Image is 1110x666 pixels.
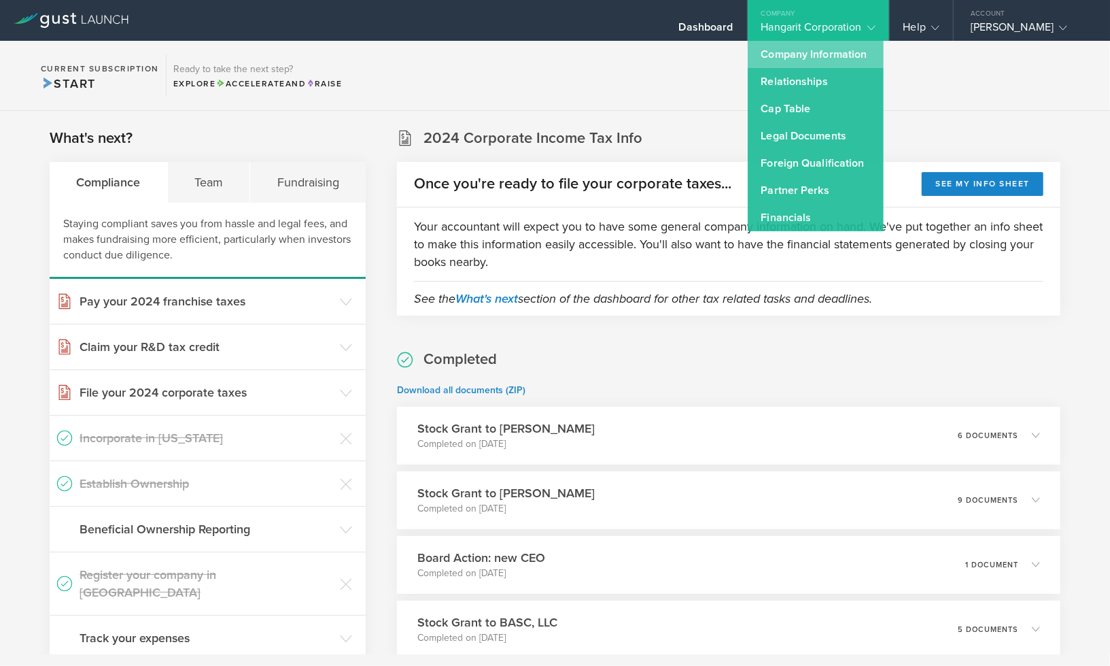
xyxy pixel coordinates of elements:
[414,218,1043,271] p: Your accountant will expect you to have some general company information on hand. We've put toget...
[417,420,595,437] h3: Stock Grant to [PERSON_NAME]
[958,432,1018,439] p: 6 documents
[168,162,251,203] div: Team
[958,497,1018,504] p: 9 documents
[50,162,168,203] div: Compliance
[41,65,159,73] h2: Current Subscription
[80,520,333,538] h3: Beneficial Ownership Reporting
[417,437,595,451] p: Completed on [DATE]
[306,79,342,88] span: Raise
[80,293,333,310] h3: Pay your 2024 franchise taxes
[423,350,497,369] h2: Completed
[50,129,133,148] h2: What's next?
[216,79,285,88] span: Accelerate
[922,172,1043,196] button: See my info sheet
[417,484,595,502] h3: Stock Grant to [PERSON_NAME]
[216,79,307,88] span: and
[80,629,333,647] h3: Track your expenses
[80,338,333,356] h3: Claim your R&D tax credit
[417,549,545,567] h3: Board Action: new CEO
[41,76,96,91] span: Start
[80,566,333,601] h3: Register your company in [GEOGRAPHIC_DATA]
[971,20,1086,41] div: [PERSON_NAME]
[1042,601,1110,666] iframe: Chat Widget
[958,626,1018,633] p: 5 documents
[417,614,557,631] h3: Stock Grant to BASC, LLC
[80,475,333,493] h3: Establish Ownership
[417,567,545,580] p: Completed on [DATE]
[173,65,342,74] h3: Ready to take the next step?
[761,20,875,41] div: Hangarit Corporation
[965,561,1018,569] p: 1 document
[250,162,366,203] div: Fundraising
[417,631,557,645] p: Completed on [DATE]
[414,174,731,194] h2: Once you're ready to file your corporate taxes...
[166,54,349,97] div: Ready to take the next step?ExploreAccelerateandRaise
[423,129,642,148] h2: 2024 Corporate Income Tax Info
[173,78,342,90] div: Explore
[414,291,872,306] em: See the section of the dashboard for other tax related tasks and deadlines.
[679,20,733,41] div: Dashboard
[50,203,366,279] div: Staying compliant saves you from hassle and legal fees, and makes fundraising more efficient, par...
[80,429,333,447] h3: Incorporate in [US_STATE]
[397,384,525,396] a: Download all documents (ZIP)
[417,502,595,516] p: Completed on [DATE]
[455,291,518,306] a: What's next
[80,384,333,401] h3: File your 2024 corporate taxes
[903,20,939,41] div: Help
